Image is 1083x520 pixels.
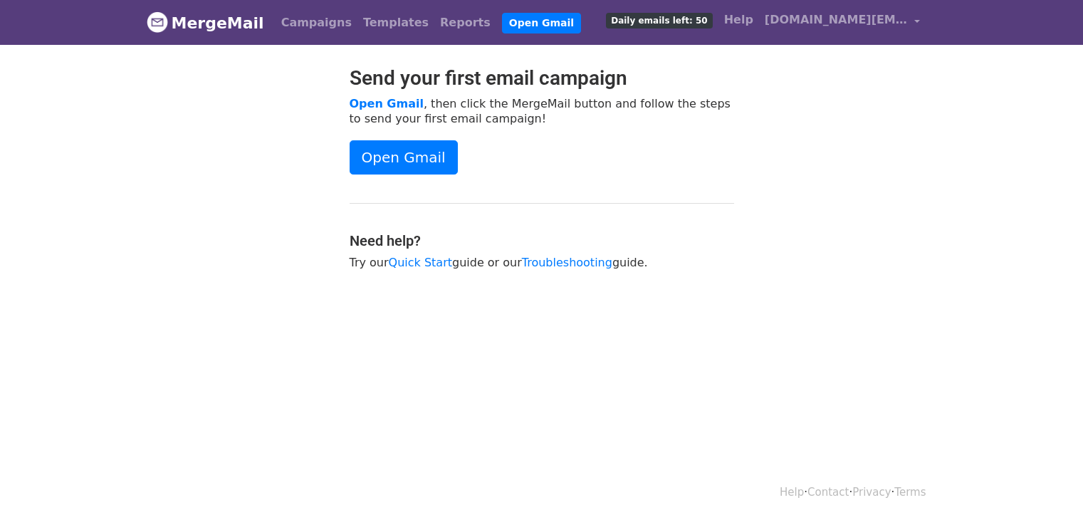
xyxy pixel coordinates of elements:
[276,9,357,37] a: Campaigns
[807,486,849,499] a: Contact
[389,256,452,269] a: Quick Start
[606,13,712,28] span: Daily emails left: 50
[350,97,424,110] a: Open Gmail
[502,13,581,33] a: Open Gmail
[718,6,759,34] a: Help
[434,9,496,37] a: Reports
[522,256,612,269] a: Troubleshooting
[852,486,891,499] a: Privacy
[600,6,718,34] a: Daily emails left: 50
[350,66,734,90] h2: Send your first email campaign
[894,486,926,499] a: Terms
[350,232,734,249] h4: Need help?
[780,486,804,499] a: Help
[147,8,264,38] a: MergeMail
[350,255,734,270] p: Try our guide or our guide.
[759,6,926,39] a: [DOMAIN_NAME][EMAIL_ADDRESS][DOMAIN_NAME]
[350,140,458,175] a: Open Gmail
[765,11,907,28] span: [DOMAIN_NAME][EMAIL_ADDRESS][DOMAIN_NAME]
[350,96,734,126] p: , then click the MergeMail button and follow the steps to send your first email campaign!
[357,9,434,37] a: Templates
[147,11,168,33] img: MergeMail logo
